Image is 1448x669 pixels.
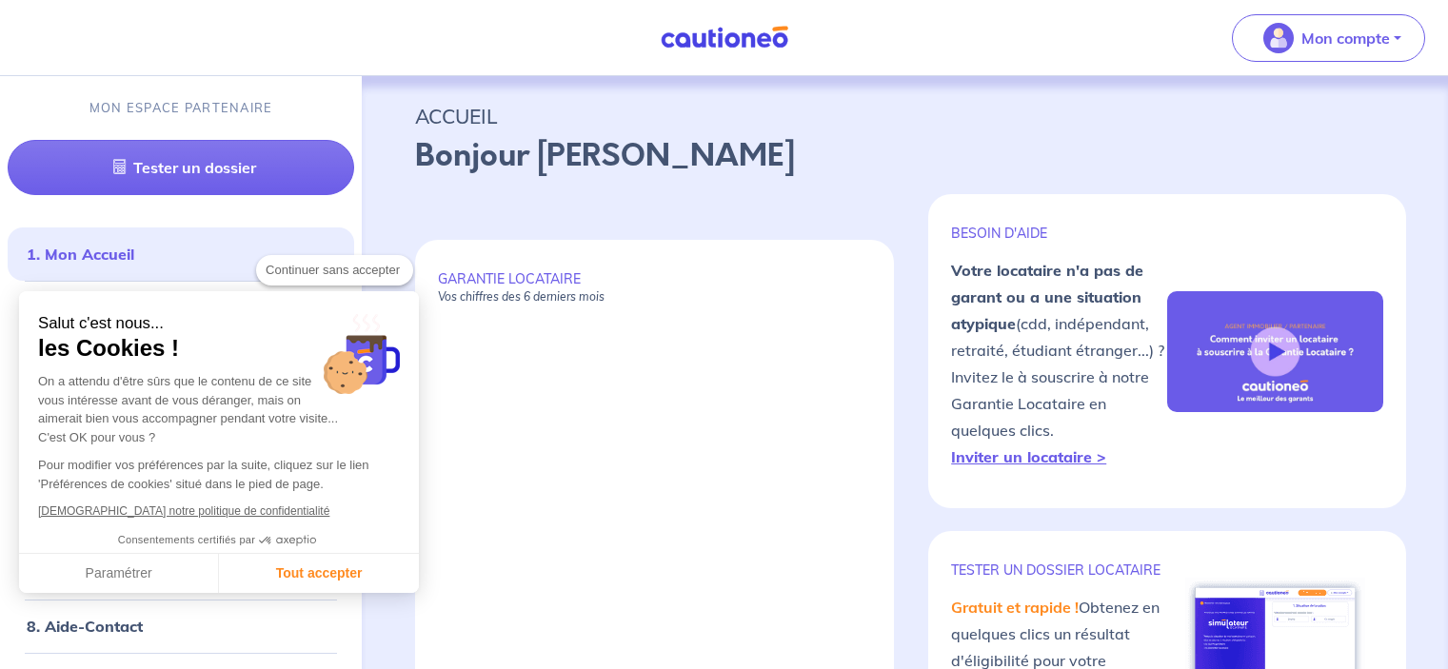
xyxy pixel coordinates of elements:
[38,334,400,363] span: les Cookies !
[415,133,1395,179] p: Bonjour [PERSON_NAME]
[653,26,796,49] img: Cautioneo
[951,447,1106,466] a: Inviter un locataire >
[951,561,1167,579] p: TESTER un dossier locataire
[89,99,273,117] p: MON ESPACE PARTENAIRE
[8,341,354,379] div: 3. GLI ADB
[951,257,1167,470] p: (cdd, indépendant, retraité, étudiant étranger...) ? Invitez le à souscrire à notre Garantie Loca...
[219,554,419,594] button: Tout accepter
[8,501,354,539] div: 6. Bons plans pour mes locataires
[8,447,354,485] div: 5. Gérer mes annonces
[27,617,143,636] a: 8. Aide-Contact
[8,288,354,325] div: 2. Garantie Locataire
[8,607,354,645] div: 8. Aide-Contact
[118,535,255,545] span: Consentements certifiés par
[109,528,329,553] button: Consentements certifiés par
[1301,27,1390,49] p: Mon compte
[38,314,400,334] small: Salut c'est nous...
[1167,291,1383,413] img: video-gli-new-none.jpg
[38,372,400,446] div: On a attendu d'être sûrs que le contenu de ce site vous intéresse avant de vous déranger, mais on...
[415,99,1395,133] p: ACCUEIL
[8,140,354,195] a: Tester un dossier
[8,554,354,592] div: 7. Bons plans pour mes propriétaires
[38,504,329,518] a: [DEMOGRAPHIC_DATA] notre politique de confidentialité
[8,394,354,432] div: 4.GRATUITPublier mes annonces
[266,261,404,280] span: Continuer sans accepter
[8,235,354,273] div: 1. Mon Accueil
[27,245,134,264] a: 1. Mon Accueil
[951,225,1167,242] p: BESOIN D'AIDE
[256,255,413,285] button: Continuer sans accepter
[438,289,605,304] em: Vos chiffres des 6 derniers mois
[38,456,400,493] p: Pour modifier vos préférences par la suite, cliquez sur le lien 'Préférences de cookies' situé da...
[1263,23,1294,53] img: illu_account_valid_menu.svg
[259,512,316,569] svg: Axeptio
[19,554,219,594] button: Paramétrer
[951,598,1079,617] em: Gratuit et rapide !
[438,270,871,305] p: GARANTIE LOCATAIRE
[1232,14,1425,62] button: illu_account_valid_menu.svgMon compte
[951,261,1143,333] strong: Votre locataire n'a pas de garant ou a une situation atypique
